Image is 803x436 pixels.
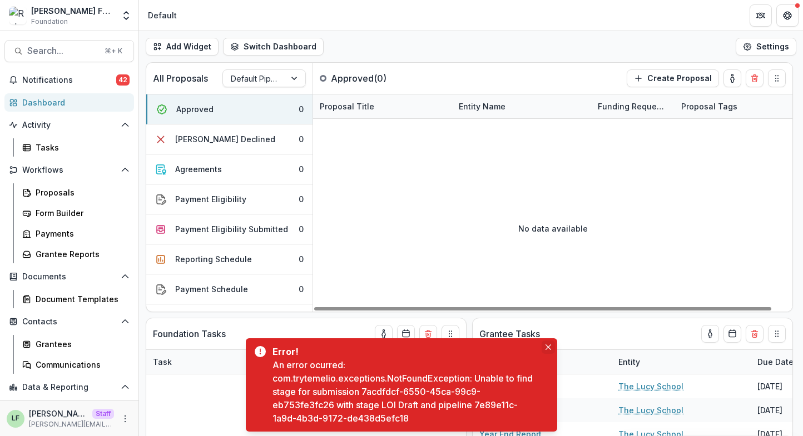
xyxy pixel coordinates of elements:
[36,293,125,305] div: Document Templates
[4,116,134,134] button: Open Activity
[29,408,88,419] p: [PERSON_NAME]
[612,356,647,368] div: Entity
[36,207,125,219] div: Form Builder
[175,283,248,295] div: Payment Schedule
[146,274,313,304] button: Payment Schedule0
[313,94,452,118] div: Proposal Title
[299,223,304,235] div: 0
[4,313,134,330] button: Open Contacts
[299,193,304,205] div: 0
[22,76,116,85] span: Notifications
[618,404,683,416] a: The Lucy School
[146,350,285,374] div: Task
[146,154,313,184] button: Agreements0
[146,94,313,124] button: Approved0
[18,224,134,243] a: Payments
[18,355,134,374] a: Communications
[4,378,134,396] button: Open Data & Reporting
[736,38,796,56] button: Settings
[175,223,288,235] div: Payment Eligibility Submitted
[4,71,134,89] button: Notifications42
[102,45,125,57] div: ⌘ + K
[175,163,222,175] div: Agreements
[612,350,751,374] div: Entity
[746,69,764,87] button: Delete card
[776,4,799,27] button: Get Help
[701,325,719,343] button: toggle-assigned-to-me
[27,46,98,56] span: Search...
[442,325,459,343] button: Drag
[92,409,114,419] p: Staff
[313,101,381,112] div: Proposal Title
[4,93,134,112] a: Dashboard
[223,38,324,56] button: Switch Dashboard
[118,4,134,27] button: Open entity switcher
[18,183,134,202] a: Proposals
[299,283,304,295] div: 0
[723,69,741,87] button: toggle-assigned-to-me
[591,94,675,118] div: Funding Requested
[36,228,125,239] div: Payments
[22,272,116,282] span: Documents
[299,253,304,265] div: 0
[299,163,304,175] div: 0
[452,94,591,118] div: Entity Name
[518,223,588,234] p: No data available
[18,290,134,308] a: Document Templates
[542,340,555,354] button: Close
[153,72,208,85] p: All Proposals
[146,244,313,274] button: Reporting Schedule0
[4,40,134,62] button: Search...
[175,253,252,265] div: Reporting Schedule
[18,138,134,157] a: Tasks
[591,101,675,112] div: Funding Requested
[618,380,683,392] a: The Lucy School
[22,166,116,175] span: Workflows
[4,268,134,285] button: Open Documents
[36,187,125,198] div: Proposals
[723,325,741,343] button: Calendar
[375,325,393,343] button: toggle-assigned-to-me
[768,325,786,343] button: Drag
[36,359,125,370] div: Communications
[272,345,535,358] div: Error!
[36,338,125,350] div: Grantees
[419,325,437,343] button: Delete card
[746,325,764,343] button: Delete card
[175,133,275,145] div: [PERSON_NAME] Declined
[153,327,226,340] p: Foundation Tasks
[22,121,116,130] span: Activity
[146,356,179,368] div: Task
[750,4,772,27] button: Partners
[397,325,415,343] button: Calendar
[299,133,304,145] div: 0
[9,7,27,24] img: Robert W Plaster Foundation Workflow Sandbox
[675,101,744,112] div: Proposal Tags
[272,358,539,425] div: An error ocurred: com.trytemelio.exceptions.NotFoundException: Unable to find stage for submissio...
[146,38,219,56] button: Add Widget
[12,415,19,422] div: Lucy Fey
[751,356,800,368] div: Due Date
[116,74,130,86] span: 42
[22,383,116,392] span: Data & Reporting
[18,204,134,222] a: Form Builder
[36,248,125,260] div: Grantee Reports
[299,103,304,115] div: 0
[768,69,786,87] button: Drag
[31,17,68,27] span: Foundation
[146,124,313,154] button: [PERSON_NAME] Declined0
[31,5,114,17] div: [PERSON_NAME] Foundation Workflow Sandbox
[118,412,132,425] button: More
[148,9,177,21] div: Default
[331,72,414,85] p: Approved ( 0 )
[146,214,313,244] button: Payment Eligibility Submitted0
[146,184,313,214] button: Payment Eligibility0
[36,142,125,153] div: Tasks
[4,161,134,179] button: Open Workflows
[18,335,134,353] a: Grantees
